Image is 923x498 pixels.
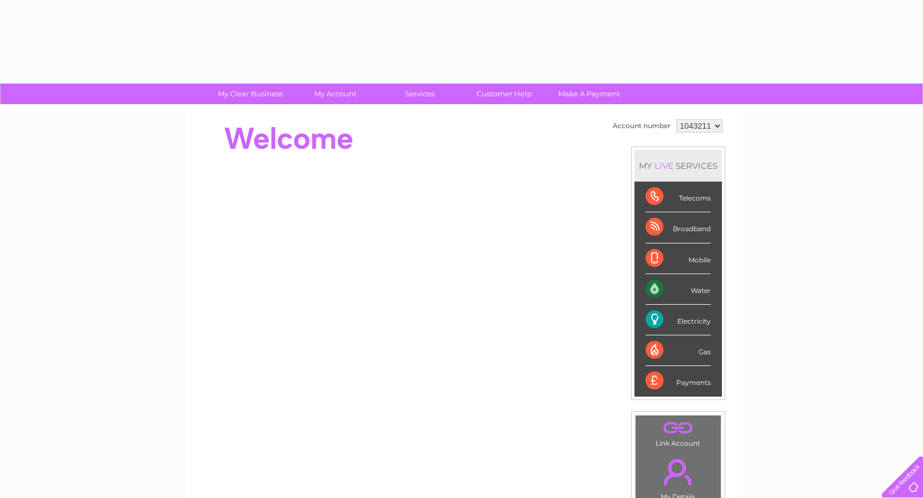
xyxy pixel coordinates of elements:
[646,182,711,212] div: Telecoms
[652,160,676,171] div: LIVE
[634,150,722,182] div: MY SERVICES
[646,274,711,305] div: Water
[635,415,721,450] td: Link Account
[646,366,711,396] div: Payments
[646,305,711,335] div: Electricity
[646,243,711,274] div: Mobile
[638,418,718,438] a: .
[646,212,711,243] div: Broadband
[638,452,718,491] a: .
[374,84,466,104] a: Services
[204,84,296,104] a: My Clear Business
[458,84,550,104] a: Customer Help
[289,84,381,104] a: My Account
[610,116,673,135] td: Account number
[646,335,711,366] div: Gas
[543,84,635,104] a: Make A Payment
